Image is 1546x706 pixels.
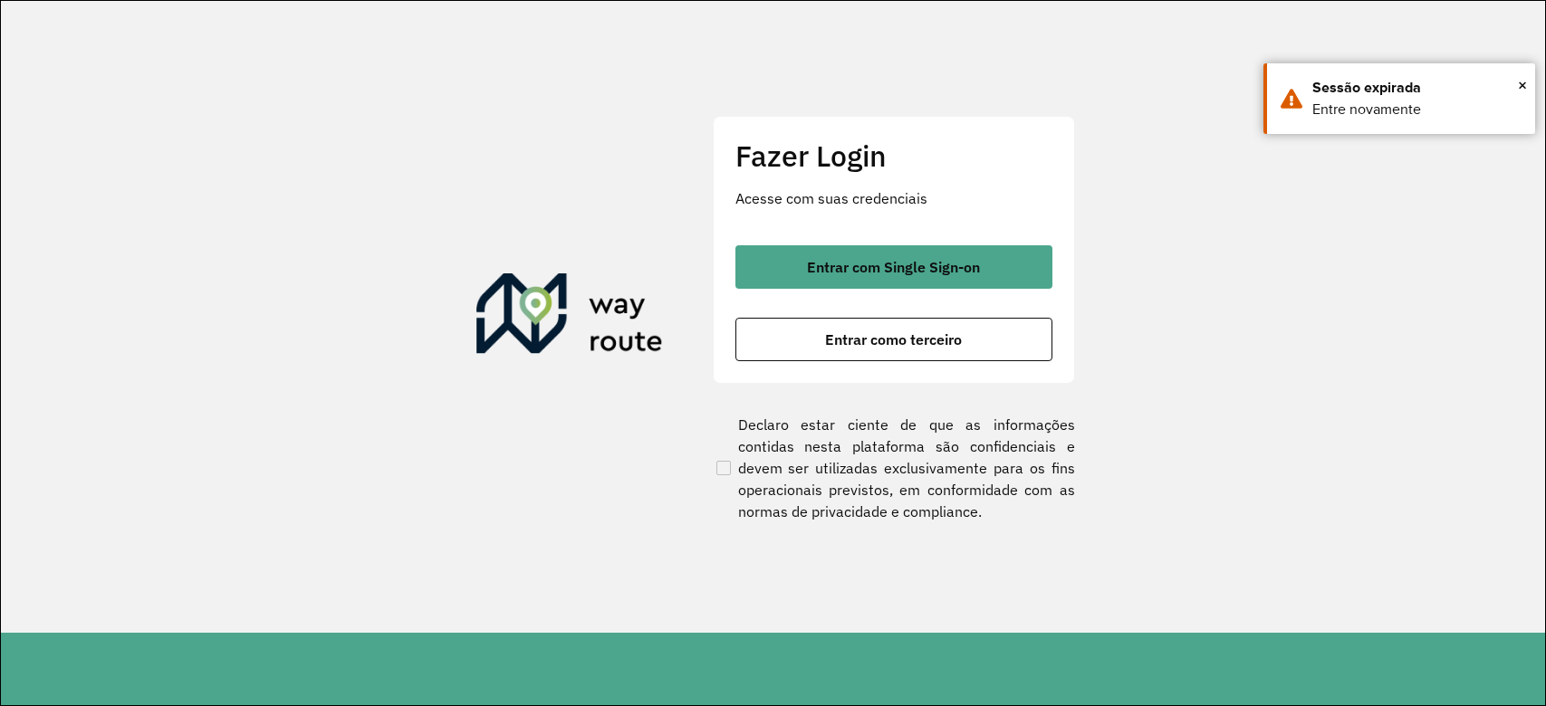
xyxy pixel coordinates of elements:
div: Entre novamente [1312,99,1522,120]
button: button [735,245,1052,289]
span: Entrar com Single Sign-on [807,260,980,274]
button: button [735,318,1052,361]
img: Roteirizador AmbevTech [476,273,663,360]
h2: Fazer Login [735,138,1052,173]
span: × [1518,72,1527,99]
button: Close [1518,72,1527,99]
span: Entrar como terceiro [825,332,962,347]
div: Sessão expirada [1312,77,1522,99]
p: Acesse com suas credenciais [735,187,1052,209]
label: Declaro estar ciente de que as informações contidas nesta plataforma são confidenciais e devem se... [713,414,1075,522]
